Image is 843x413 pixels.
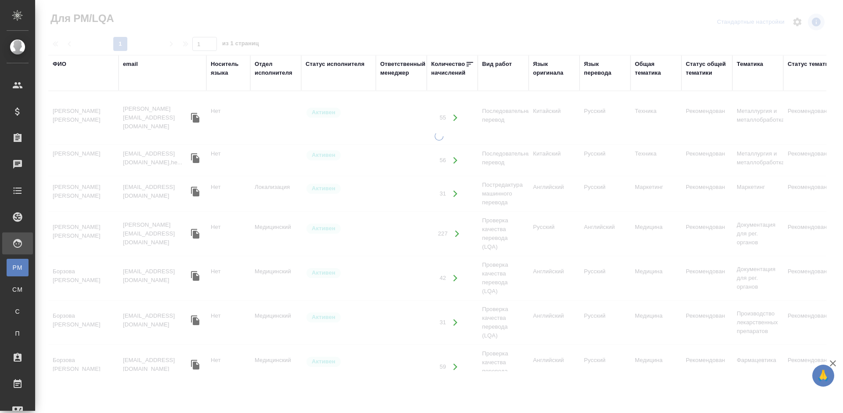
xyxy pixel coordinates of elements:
[189,314,202,327] button: Скопировать
[11,285,24,294] span: CM
[788,60,835,69] div: Статус тематики
[306,60,364,69] div: Статус исполнителя
[447,269,465,287] button: Открыть работы
[11,307,24,316] span: С
[211,60,246,77] div: Носитель языка
[11,263,24,272] span: PM
[482,60,512,69] div: Вид работ
[816,366,831,385] span: 🙏
[7,303,29,320] a: С
[189,358,202,371] button: Скопировать
[7,325,29,342] a: П
[635,60,677,77] div: Общая тематика
[380,60,425,77] div: Ответственный менеджер
[447,358,465,376] button: Открыть работы
[53,60,66,69] div: ФИО
[7,259,29,276] a: PM
[447,314,465,332] button: Открыть работы
[812,365,834,387] button: 🙏
[189,227,202,240] button: Скопировать
[737,60,763,69] div: Тематика
[189,152,202,165] button: Скопировать
[11,329,24,338] span: П
[447,109,465,127] button: Открыть работы
[255,60,297,77] div: Отдел исполнителя
[189,185,202,198] button: Скопировать
[7,281,29,298] a: CM
[447,151,465,169] button: Открыть работы
[448,225,466,243] button: Открыть работы
[533,60,575,77] div: Язык оригинала
[584,60,626,77] div: Язык перевода
[431,60,465,77] div: Количество начислений
[189,111,202,124] button: Скопировать
[189,269,202,283] button: Скопировать
[123,60,138,69] div: email
[447,185,465,203] button: Открыть работы
[686,60,728,77] div: Статус общей тематики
